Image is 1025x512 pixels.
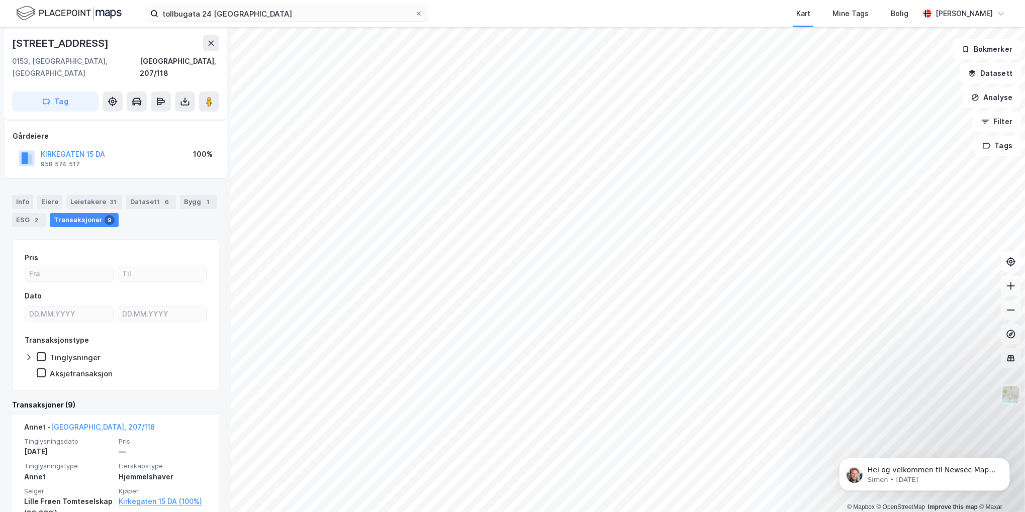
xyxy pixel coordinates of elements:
div: [STREET_ADDRESS] [12,35,111,51]
span: Tinglysningstype [24,462,113,470]
div: 31 [108,197,118,207]
iframe: Intercom notifications message [824,437,1025,507]
div: Info [12,195,33,209]
div: 100% [193,148,213,160]
div: Leietakere [66,195,122,209]
div: 0153, [GEOGRAPHIC_DATA], [GEOGRAPHIC_DATA] [12,55,140,79]
div: Tinglysninger [50,353,101,362]
span: Selger [24,487,113,495]
a: Improve this map [928,503,978,510]
div: Aksjetransaksjon [50,369,113,378]
button: Datasett [960,63,1021,83]
div: Transaksjoner (9) [12,399,219,411]
div: Eiere [37,195,62,209]
input: DD.MM.YYYY [25,306,113,322]
div: 9 [105,215,115,225]
div: ESG [12,213,46,227]
button: Tag [12,91,99,112]
div: Transaksjoner [50,213,119,227]
div: — [119,446,207,458]
button: Filter [973,112,1021,132]
input: Søk på adresse, matrikkel, gårdeiere, leietakere eller personer [158,6,415,21]
span: Kjøper [119,487,207,495]
div: Mine Tags [832,8,869,20]
button: Bokmerker [953,39,1021,59]
div: [GEOGRAPHIC_DATA], 207/118 [140,55,219,79]
div: Dato [25,290,42,302]
div: Gårdeiere [13,130,219,142]
div: Annet - [24,421,155,437]
div: Hjemmelshaver [119,471,207,483]
img: logo.f888ab2527a4732fd821a326f86c7f29.svg [16,5,122,22]
div: Bygg [180,195,217,209]
a: Mapbox [847,503,875,510]
div: Annet [24,471,113,483]
div: [PERSON_NAME] [936,8,993,20]
div: 958 574 517 [41,160,80,168]
span: Tinglysningsdato [24,437,113,446]
div: Datasett [126,195,176,209]
div: Transaksjonstype [25,334,89,346]
input: Fra [25,266,113,281]
div: 2 [32,215,42,225]
input: DD.MM.YYYY [118,306,206,322]
a: OpenStreetMap [877,503,925,510]
span: Pris [119,437,207,446]
span: Eierskapstype [119,462,207,470]
button: Analyse [963,87,1021,108]
a: Kirkegaten 15 DA (100%) [119,495,207,507]
div: 1 [203,197,213,207]
div: Kart [796,8,810,20]
div: Bolig [891,8,908,20]
button: Tags [974,136,1021,156]
div: 6 [162,197,172,207]
img: Z [1001,385,1020,404]
div: [DATE] [24,446,113,458]
a: [GEOGRAPHIC_DATA], 207/118 [51,423,155,431]
div: Pris [25,252,38,264]
input: Til [118,266,206,281]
